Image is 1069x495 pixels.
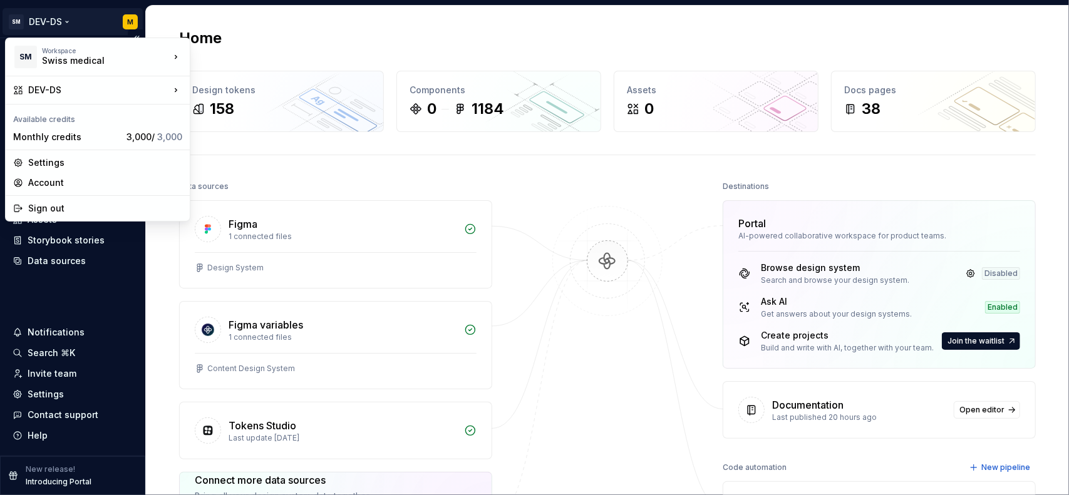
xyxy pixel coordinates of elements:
[157,131,182,142] span: 3,000
[42,54,148,67] div: Swiss medical
[127,131,182,142] span: 3,000 /
[8,107,187,127] div: Available credits
[28,202,182,215] div: Sign out
[28,156,182,169] div: Settings
[14,46,37,68] div: SM
[13,131,121,143] div: Monthly credits
[28,176,182,189] div: Account
[28,84,170,96] div: DEV-DS
[42,47,170,54] div: Workspace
